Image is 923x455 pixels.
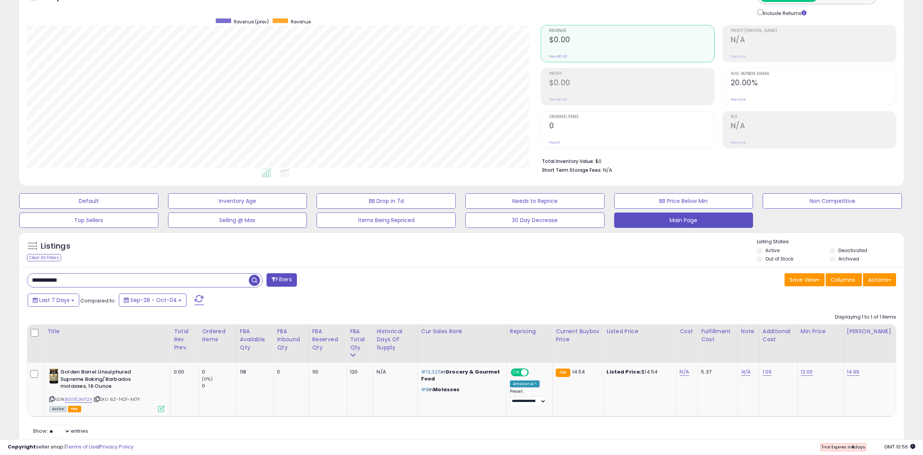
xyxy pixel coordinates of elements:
span: | SKU: 6Z-T42F-AK7F [93,396,140,402]
div: Total Rev. Prev. [174,327,195,352]
div: [PERSON_NAME] [847,327,893,335]
span: Ordered Items [549,115,714,119]
h2: $0.00 [549,35,714,46]
button: Top Sellers [19,213,158,228]
button: Main Page [614,213,753,228]
button: Items Being Repriced [317,213,456,228]
div: Repricing [510,327,549,335]
h5: Listings [41,241,70,252]
div: Fulfillment Cost [701,327,735,344]
a: Privacy Policy [100,443,133,450]
small: Prev: N/A [731,54,746,59]
label: Archived [838,256,859,262]
div: 0 [202,382,237,389]
button: Inventory Age [168,193,307,209]
strong: Copyright [8,443,36,450]
span: Last 7 Days [39,296,70,304]
b: Total Inventory Value: [542,158,594,164]
button: Selling @ Max [168,213,307,228]
span: ROI [731,115,896,119]
span: N/A [603,166,612,174]
div: Current Buybox Price [556,327,600,344]
div: seller snap | | [8,443,133,451]
h2: 0 [549,121,714,132]
span: Profit [PERSON_NAME] [731,29,896,33]
div: $14.54 [606,369,670,375]
button: BB Drop in 7d [317,193,456,209]
div: Displaying 1 to 1 of 1 items [835,314,896,321]
div: 118 [240,369,268,375]
div: Amazon AI * [510,380,540,387]
button: Last 7 Days [28,294,79,307]
button: Needs to Reprice [465,193,605,209]
div: Title [47,327,167,335]
span: FBA [68,406,81,412]
b: Listed Price: [606,368,641,375]
b: Short Term Storage Fees: [542,167,602,173]
small: Prev: N/A [731,97,746,102]
span: Trial Expires in days [821,444,865,450]
div: 110 [312,369,341,375]
div: FBA Available Qty [240,327,271,352]
a: 12.00 [801,368,813,376]
div: Listed Price [606,327,673,335]
div: N/A [377,369,412,375]
div: FBA Total Qty [350,327,370,352]
button: Columns [826,273,862,286]
div: ASIN: [49,369,165,411]
p: in [421,386,501,393]
div: Cost [680,327,695,335]
button: Save View [785,273,825,286]
span: Grocery & Gourmet Food [421,368,500,382]
button: 30 Day Decrease [465,213,605,228]
div: 120 [350,369,367,375]
h2: N/A [731,35,896,46]
div: 0 [202,369,237,375]
div: Historical Days Of Supply [377,327,414,352]
small: Prev: 0 [549,140,560,145]
li: $0 [542,156,890,165]
div: Min Price [801,327,840,335]
b: Golden Barrel Unsulphured Supreme Baking/Barbados molasses, 16 Ounce [60,369,154,392]
span: #8 [421,386,429,393]
span: Compared to: [80,297,116,304]
span: Revenue [549,29,714,33]
span: 2025-10-14 10:56 GMT [884,443,915,450]
p: Listing States: [757,238,904,246]
small: Prev: $0.00 [549,97,567,102]
button: Actions [863,273,896,286]
label: Deactivated [838,247,867,254]
small: (0%) [202,376,213,382]
div: FBA Reserved Qty [312,327,343,352]
small: Prev: $0.00 [549,54,567,59]
a: B001E2M7OA [65,396,92,403]
span: #13,325 [421,368,441,375]
div: Ordered Items [202,327,233,344]
span: Revenue (prev) [234,18,269,25]
span: Revenue [291,18,311,25]
label: Out of Stock [765,256,793,262]
img: 51nA7sr7L+L._SL40_.jpg [49,369,58,384]
button: Sep-28 - Oct-04 [119,294,187,307]
span: All listings currently available for purchase on Amazon [49,406,67,412]
div: FBA inbound Qty [277,327,305,352]
span: Show: entries [33,427,88,435]
div: Note [741,327,756,335]
span: OFF [528,369,540,376]
span: Molasses [433,386,460,393]
a: 1.09 [763,368,772,376]
div: 0 [277,369,303,375]
div: Additional Cost [763,327,794,344]
button: Default [19,193,158,209]
span: ON [511,369,521,376]
button: BB Price Below Min [614,193,753,209]
label: Active [765,247,780,254]
button: Non Competitive [763,193,902,209]
span: 14.54 [572,368,585,375]
span: Profit [549,72,714,76]
div: Preset: [510,389,546,406]
div: 5.37 [701,369,732,375]
span: Avg. Buybox Share [731,72,896,76]
a: N/A [680,368,689,376]
div: 0.00 [174,369,193,375]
